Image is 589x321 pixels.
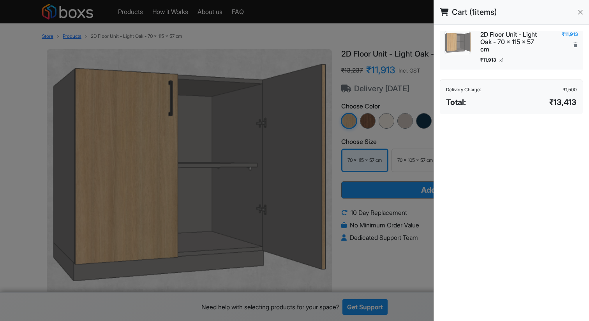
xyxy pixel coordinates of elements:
[549,96,577,108] span: ₹13,413
[444,31,471,54] img: 2D Floor Unit - Light Oak - 70 x 115 x 57 cm
[446,96,466,108] span: Total:
[563,86,577,93] span: ₹1,500
[480,57,496,63] span: ₹11,913
[562,31,578,38] div: ₹11,913
[452,6,497,18] span: Cart ( 1 items)
[499,57,503,63] span: x 1
[575,7,586,18] button: Close
[446,86,481,93] span: Delivery Charge:
[480,31,543,53] h6: 2D Floor Unit - Light Oak - 70 x 115 x 57 cm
